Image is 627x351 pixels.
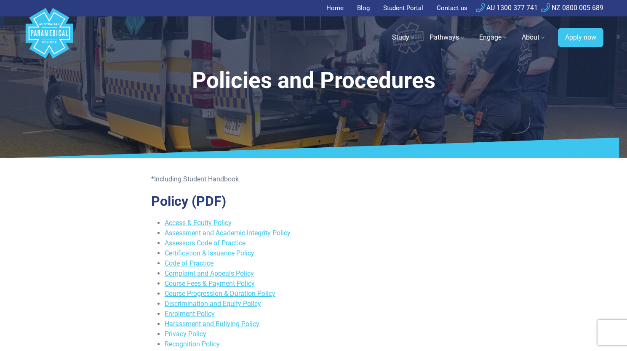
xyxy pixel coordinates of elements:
a: Harassment and Bullying Policy [165,320,259,328]
h2: Policy (PDF) [151,193,476,209]
a: Assessment and Academic Integrity Policy [165,229,291,237]
a: Code of Practice [165,259,213,267]
a: Enrolment Policy [165,310,215,318]
a: Access & Equity Policy [165,219,232,227]
a: Study [387,26,421,49]
a: Privacy Policy [165,330,206,338]
a: AU 1300 377 741 [476,4,538,12]
a: Australian Paramedical College [24,16,75,59]
a: Course Fees & Payment Policy [165,279,255,287]
p: *Including Student Handbook [151,174,476,184]
a: About [517,26,551,49]
h1: Policies and Procedures [67,67,560,94]
a: Apply now [558,28,603,47]
a: Pathways [424,26,471,49]
a: Certification & Issuance Policy [165,249,254,257]
a: Recognition Policy [165,340,220,348]
a: Course Progression & Duration Policy [165,290,275,298]
a: Assessors Code of Practice [165,239,245,247]
a: Discrimination and Equity Policy [165,300,261,308]
a: Engage [474,26,513,49]
a: Complaint and Appeals Policy [165,269,254,277]
a: NZ 0800 005 689 [541,4,603,12]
